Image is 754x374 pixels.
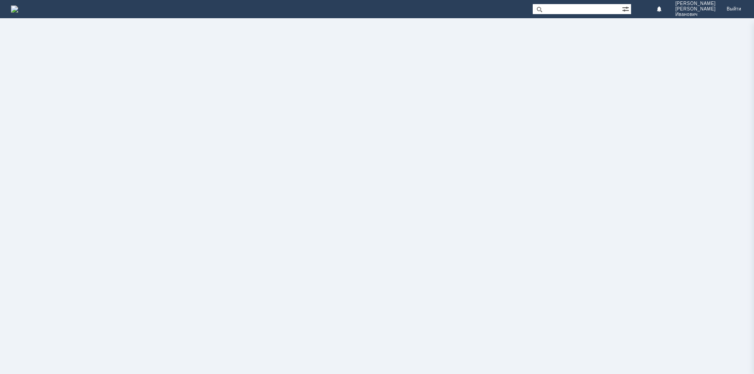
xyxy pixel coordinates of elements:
span: [PERSON_NAME] [675,1,716,6]
span: [PERSON_NAME] [675,6,716,12]
a: Перейти на домашнюю страницу [11,5,18,13]
span: Иванович [675,12,716,17]
img: logo [11,5,18,13]
span: Расширенный поиск [622,4,631,13]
